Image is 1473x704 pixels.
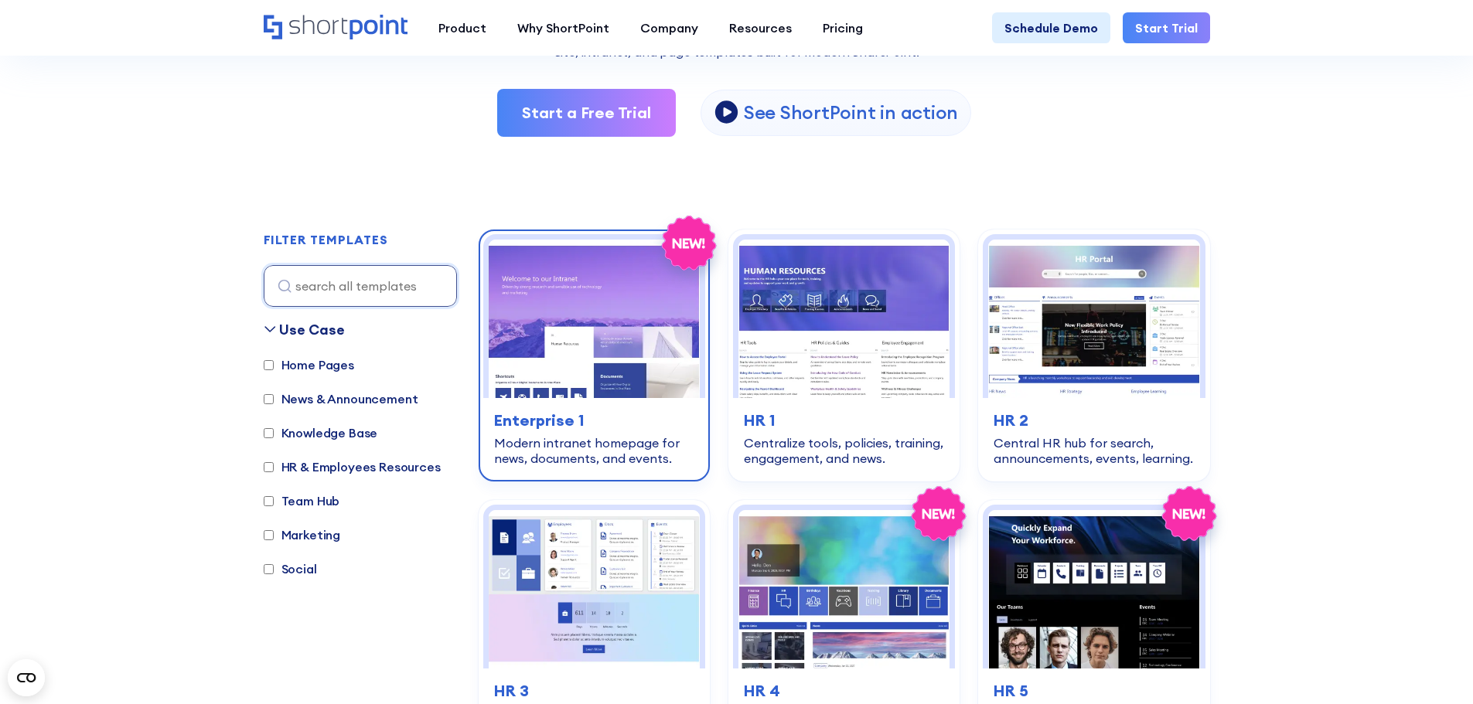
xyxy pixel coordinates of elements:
[264,423,378,442] label: Knowledge Base
[744,435,944,466] div: Centralize tools, policies, training, engagement, and news.
[264,564,274,574] input: Social
[264,355,354,374] label: Home Pages
[807,12,878,43] a: Pricing
[264,394,274,404] input: News & Announcement
[494,679,694,702] h3: HR 3
[497,89,676,137] a: Start a Free Trial
[744,679,944,702] h3: HR 4
[8,659,45,696] button: Open CMP widget
[264,496,274,506] input: Team Hub
[701,90,971,136] a: open lightbox
[728,230,960,481] a: HR 1 – Human Resources Template: Centralize tools, policies, training, engagement, and news.HR 1C...
[823,19,863,37] div: Pricing
[994,679,1194,702] h3: HR 5
[494,409,694,432] h3: Enterprise 1
[264,360,274,370] input: Home Pages
[738,510,950,668] img: HR 4 – SharePoint HR Intranet Template: Streamline news, policies, training, events, and workflow...
[264,233,388,247] h2: FILTER TEMPLATES
[264,389,418,408] label: News & Announcement
[994,435,1194,466] div: Central HR hub for search, announcements, events, learning.
[714,12,807,43] a: Resources
[279,319,345,340] div: Use Case
[264,457,441,476] label: HR & Employees Resources
[264,428,274,438] input: Knowledge Base
[744,409,944,432] h3: HR 1
[264,530,274,540] input: Marketing
[988,240,1199,398] img: HR 2 - HR Intranet Portal: Central HR hub for search, announcements, events, learning.
[494,435,694,466] div: Modern intranet homepage for news, documents, and events.
[438,19,486,37] div: Product
[992,12,1110,43] a: Schedule Demo
[264,265,457,307] input: search all templates
[479,230,710,481] a: Enterprise 1 – SharePoint Homepage Design: Modern intranet homepage for news, documents, and even...
[264,525,341,544] label: Marketing
[978,230,1209,481] a: HR 2 - HR Intranet Portal: Central HR hub for search, announcements, events, learning.HR 2Central...
[264,462,274,472] input: HR & Employees Resources
[489,510,700,668] img: HR 3 – HR Intranet Template: All‑in‑one space for news, events, and documents.
[738,240,950,398] img: HR 1 – Human Resources Template: Centralize tools, policies, training, engagement, and news.
[264,491,340,510] label: Team Hub
[625,12,714,43] a: Company
[264,15,407,41] a: Home
[744,100,958,124] p: See ShortPoint in action
[423,12,502,43] a: Product
[517,19,609,37] div: Why ShortPoint
[1195,525,1473,704] iframe: Chat Widget
[1123,12,1210,43] a: Start Trial
[502,12,625,43] a: Why ShortPoint
[988,510,1199,668] img: HR 5 – Human Resource Template: Modern hub for people, policies, events, and tools.
[994,409,1194,432] h3: HR 2
[640,19,698,37] div: Company
[729,19,792,37] div: Resources
[489,240,700,398] img: Enterprise 1 – SharePoint Homepage Design: Modern intranet homepage for news, documents, and events.
[264,559,317,578] label: Social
